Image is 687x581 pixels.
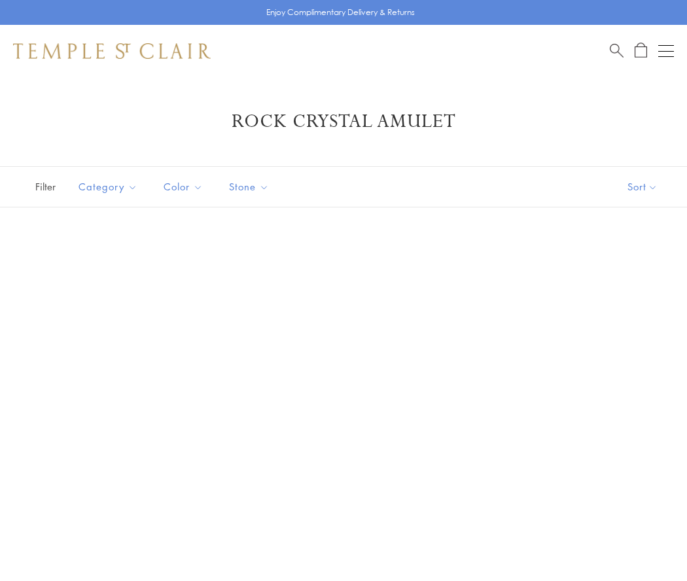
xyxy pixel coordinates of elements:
[266,6,415,19] p: Enjoy Complimentary Delivery & Returns
[610,43,624,59] a: Search
[33,110,654,133] h1: Rock Crystal Amulet
[157,179,213,195] span: Color
[72,179,147,195] span: Category
[154,172,213,202] button: Color
[658,43,674,59] button: Open navigation
[635,43,647,59] a: Open Shopping Bag
[69,172,147,202] button: Category
[598,167,687,207] button: Show sort by
[13,43,211,59] img: Temple St. Clair
[219,172,279,202] button: Stone
[222,179,279,195] span: Stone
